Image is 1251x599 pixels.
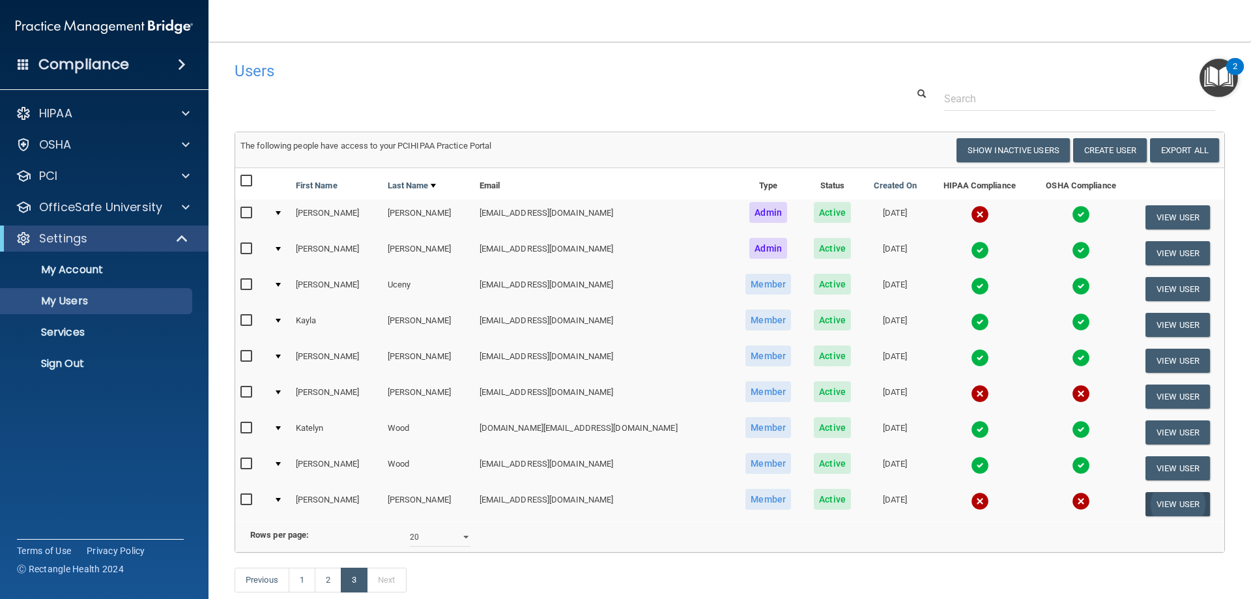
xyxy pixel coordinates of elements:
span: Active [814,489,851,510]
img: tick.e7d51cea.svg [971,313,989,331]
img: cross.ca9f0e7f.svg [971,205,989,224]
td: [DATE] [862,379,928,415]
td: [PERSON_NAME] [382,343,474,379]
a: OSHA [16,137,190,153]
a: Terms of Use [17,544,71,557]
span: Active [814,453,851,474]
input: Search [944,87,1215,111]
img: tick.e7d51cea.svg [1072,205,1090,224]
td: [EMAIL_ADDRESS][DOMAIN_NAME] [474,235,734,271]
a: 2 [315,568,341,592]
p: Services [8,326,186,339]
span: Active [814,417,851,438]
span: Member [745,381,791,402]
td: [EMAIL_ADDRESS][DOMAIN_NAME] [474,271,734,307]
a: Next [367,568,406,592]
td: [EMAIL_ADDRESS][DOMAIN_NAME] [474,486,734,521]
p: OfficeSafe University [39,199,162,215]
span: Ⓒ Rectangle Health 2024 [17,562,124,576]
td: Kayla [291,307,382,343]
td: [PERSON_NAME] [291,199,382,235]
img: tick.e7d51cea.svg [1072,420,1090,439]
a: Export All [1150,138,1219,162]
img: PMB logo [16,14,193,40]
td: [EMAIL_ADDRESS][DOMAIN_NAME] [474,307,734,343]
a: Settings [16,231,189,246]
a: OfficeSafe University [16,199,190,215]
b: Rows per page: [250,530,309,540]
button: View User [1145,385,1210,409]
button: Open Resource Center, 2 new notifications [1200,59,1238,97]
span: Active [814,310,851,330]
td: Uceny [382,271,474,307]
img: tick.e7d51cea.svg [1072,456,1090,475]
td: [PERSON_NAME] [291,235,382,271]
p: HIPAA [39,106,72,121]
td: [PERSON_NAME] [382,199,474,235]
th: Status [803,168,861,199]
td: [PERSON_NAME] [291,271,382,307]
td: [EMAIL_ADDRESS][DOMAIN_NAME] [474,450,734,486]
iframe: Drift Widget Chat Controller [1026,506,1235,559]
button: View User [1145,420,1210,445]
a: First Name [296,178,338,194]
a: Privacy Policy [87,544,145,557]
button: View User [1145,313,1210,337]
td: [DATE] [862,235,928,271]
a: Last Name [388,178,436,194]
th: Email [474,168,734,199]
span: Member [745,310,791,330]
td: [DATE] [862,199,928,235]
td: [DATE] [862,307,928,343]
td: [DOMAIN_NAME][EMAIL_ADDRESS][DOMAIN_NAME] [474,415,734,450]
img: tick.e7d51cea.svg [971,456,989,475]
img: tick.e7d51cea.svg [1072,313,1090,331]
th: OSHA Compliance [1031,168,1131,199]
td: [PERSON_NAME] [291,379,382,415]
p: OSHA [39,137,72,153]
span: Admin [749,202,787,223]
td: [PERSON_NAME] [291,486,382,521]
p: Settings [39,231,87,246]
a: HIPAA [16,106,190,121]
h4: Users [235,63,804,80]
button: View User [1145,241,1210,265]
td: [EMAIL_ADDRESS][DOMAIN_NAME] [474,379,734,415]
td: [PERSON_NAME] [382,379,474,415]
span: Active [814,345,851,366]
button: View User [1145,456,1210,480]
img: tick.e7d51cea.svg [971,241,989,259]
th: Type [734,168,803,199]
p: My Users [8,295,186,308]
span: Member [745,345,791,366]
a: Created On [874,178,917,194]
img: cross.ca9f0e7f.svg [971,385,989,403]
img: cross.ca9f0e7f.svg [971,492,989,510]
td: [PERSON_NAME] [291,343,382,379]
td: [DATE] [862,271,928,307]
span: Member [745,274,791,295]
td: [PERSON_NAME] [291,450,382,486]
p: Sign Out [8,357,186,370]
button: Create User [1073,138,1147,162]
div: 2 [1233,66,1237,83]
a: PCI [16,168,190,184]
img: cross.ca9f0e7f.svg [1072,385,1090,403]
td: [EMAIL_ADDRESS][DOMAIN_NAME] [474,343,734,379]
h4: Compliance [38,55,129,74]
td: Katelyn [291,415,382,450]
img: tick.e7d51cea.svg [1072,349,1090,367]
td: [DATE] [862,486,928,521]
td: [PERSON_NAME] [382,486,474,521]
td: [DATE] [862,343,928,379]
button: Show Inactive Users [956,138,1070,162]
span: Admin [749,238,787,259]
td: [DATE] [862,450,928,486]
span: The following people have access to your PCIHIPAA Practice Portal [240,141,492,151]
td: [DATE] [862,415,928,450]
img: tick.e7d51cea.svg [1072,277,1090,295]
button: View User [1145,205,1210,229]
a: 1 [289,568,315,592]
td: [EMAIL_ADDRESS][DOMAIN_NAME] [474,199,734,235]
a: Previous [235,568,289,592]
